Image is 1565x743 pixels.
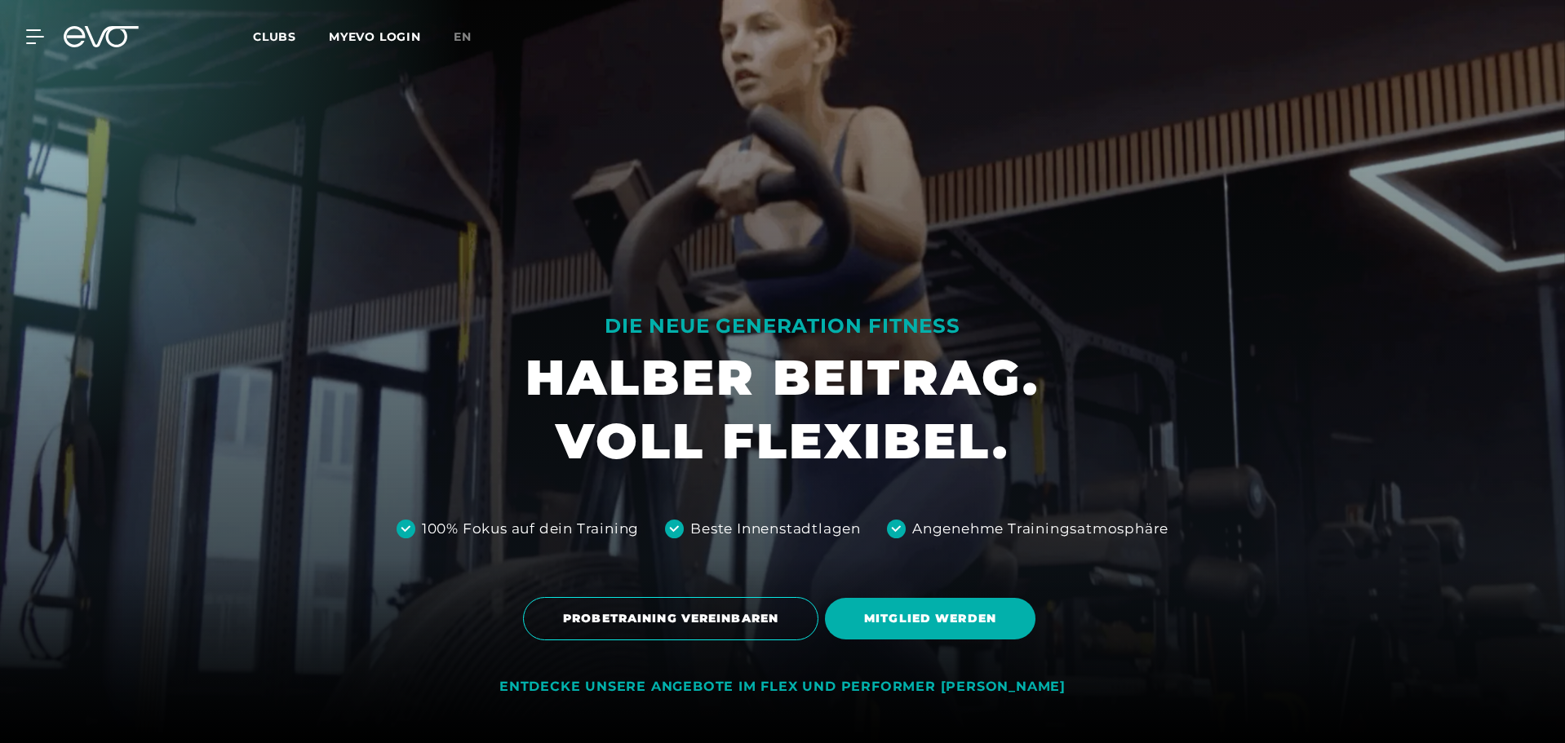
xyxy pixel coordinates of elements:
[525,313,1040,339] div: DIE NEUE GENERATION FITNESS
[329,29,421,44] a: MYEVO LOGIN
[422,519,639,540] div: 100% Fokus auf dein Training
[253,29,329,44] a: Clubs
[825,586,1042,652] a: MITGLIED WERDEN
[912,519,1168,540] div: Angenehme Trainingsatmosphäre
[523,585,825,652] a: PROBETRAINING VEREINBAREN
[690,519,861,540] div: Beste Innenstadtlagen
[525,346,1040,473] h1: HALBER BEITRAG. VOLL FLEXIBEL.
[563,610,778,627] span: PROBETRAINING VEREINBAREN
[864,610,996,627] span: MITGLIED WERDEN
[499,679,1066,696] div: ENTDECKE UNSERE ANGEBOTE IM FLEX UND PERFORMER [PERSON_NAME]
[454,28,491,46] a: en
[454,29,472,44] span: en
[253,29,296,44] span: Clubs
